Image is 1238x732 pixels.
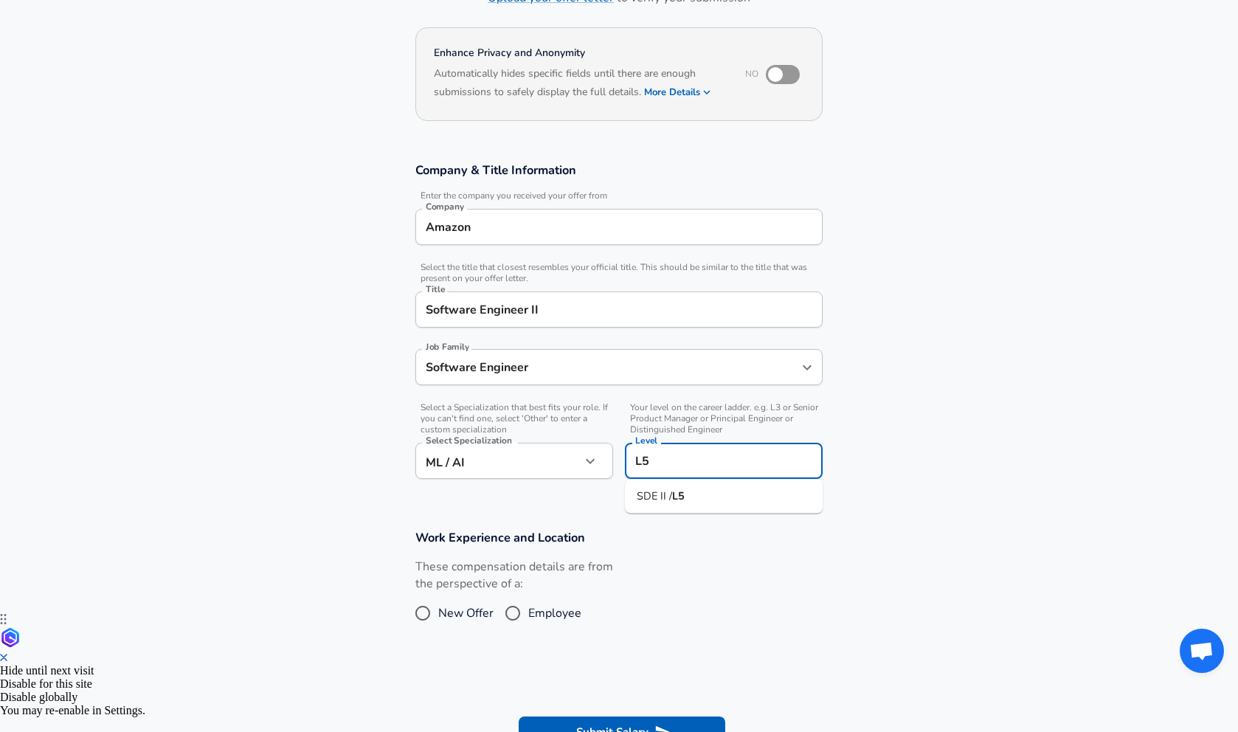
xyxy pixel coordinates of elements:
[415,443,581,479] div: ML / AI
[415,559,613,593] label: These compensation details are from the perspective of a:
[632,449,816,472] input: L3
[422,356,794,379] input: Software Engineer
[422,298,816,321] input: Software Engineer
[426,342,469,351] label: Job Family
[434,46,725,61] h4: Enhance Privacy and Anonymity
[426,285,445,294] label: Title
[415,162,823,179] h3: Company & Title Information
[415,262,823,284] span: Select the title that closest resembles your official title. This should be similar to the title ...
[422,215,816,238] input: Google
[637,488,672,503] span: SDE II /
[745,68,758,80] span: No
[625,402,823,435] span: Your level on the career ladder. e.g. L3 or Senior Product Manager or Principal Engineer or Disti...
[415,529,823,546] h3: Work Experience and Location
[528,604,581,622] span: Employee
[434,66,725,103] h6: Automatically hides specific fields until there are enough submissions to safely display the full...
[426,202,464,211] label: Company
[415,402,613,435] span: Select a Specialization that best fits your role. If you can't find one, select 'Other' to enter ...
[644,82,712,103] button: More Details
[635,436,657,445] label: Level
[797,357,817,378] button: Open
[1180,629,1224,673] div: Open chat
[438,604,494,622] span: New Offer
[415,190,823,201] span: Enter the company you received your offer from
[672,488,685,503] strong: L5
[426,436,511,445] label: Select Specialization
